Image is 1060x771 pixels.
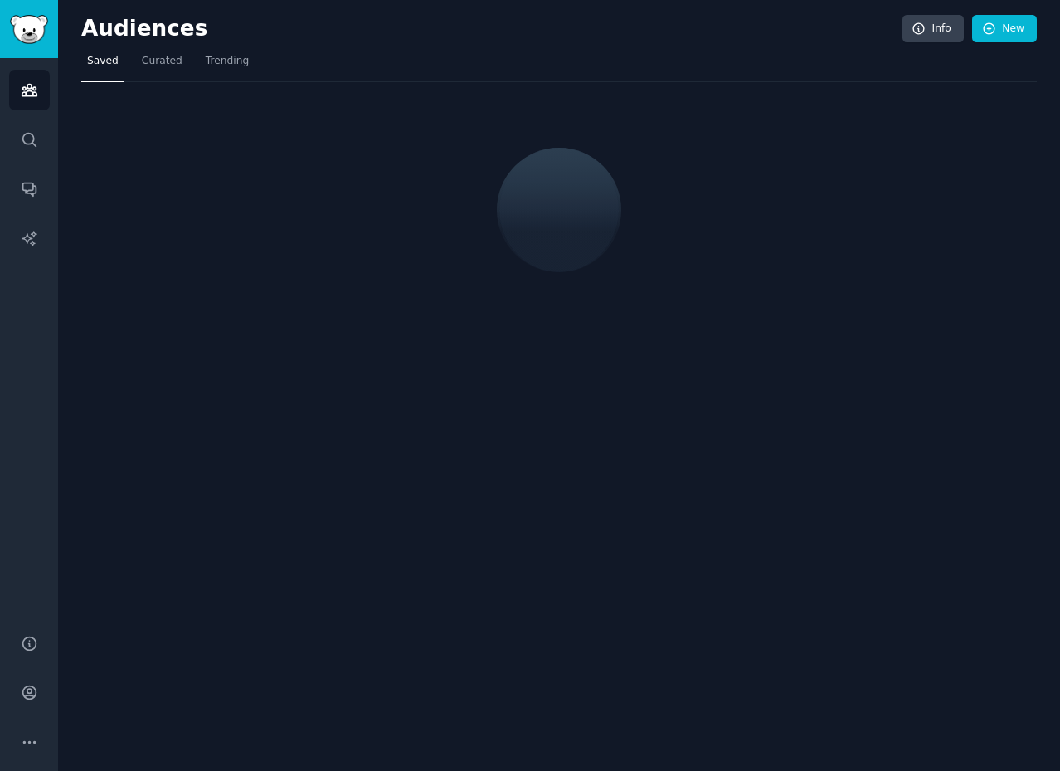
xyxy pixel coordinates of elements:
[81,16,902,42] h2: Audiences
[206,54,249,69] span: Trending
[200,48,255,82] a: Trending
[142,54,182,69] span: Curated
[136,48,188,82] a: Curated
[972,15,1037,43] a: New
[81,48,124,82] a: Saved
[902,15,964,43] a: Info
[87,54,119,69] span: Saved
[10,15,48,44] img: GummySearch logo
